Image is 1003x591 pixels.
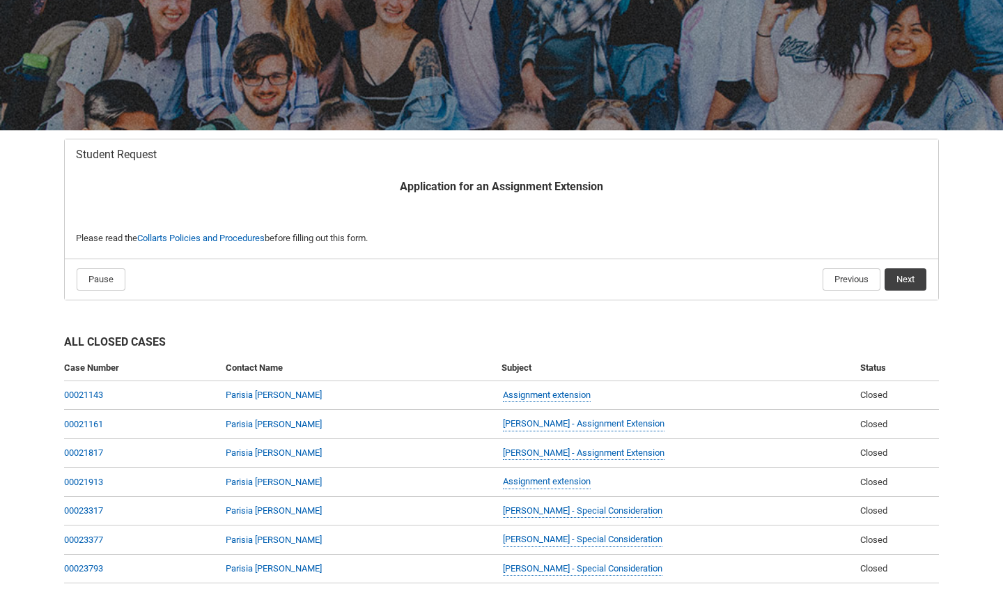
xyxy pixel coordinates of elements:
button: Pause [77,268,125,291]
span: Closed [860,563,887,574]
a: [PERSON_NAME] - Special Consideration [503,504,662,519]
h2: All Closed Cases [64,334,939,355]
a: Parisia [PERSON_NAME] [226,535,322,545]
a: 00021143 [64,390,103,400]
a: Parisia [PERSON_NAME] [226,447,322,458]
a: Assignment extension [503,475,591,489]
a: Assignment extension [503,388,591,403]
span: Closed [860,390,887,400]
span: Closed [860,419,887,429]
a: [PERSON_NAME] - Special Consideration [503,562,662,576]
article: Redu_Student_Request flow [64,139,939,300]
a: 00021817 [64,447,103,458]
a: Parisia [PERSON_NAME] [226,505,322,516]
a: 00021913 [64,477,103,487]
span: Closed [860,447,887,458]
th: Status [855,355,939,381]
a: Parisia [PERSON_NAME] [226,390,322,400]
span: Closed [860,505,887,516]
a: [PERSON_NAME] - Assignment Extension [503,446,664,461]
a: 00023377 [64,535,103,545]
a: 00021161 [64,419,103,429]
th: Contact Name [220,355,496,381]
b: Application for an Assignment Extension [400,180,603,193]
span: Closed [860,535,887,545]
th: Case Number [64,355,220,381]
a: [PERSON_NAME] - Assignment Extension [503,417,664,431]
a: [PERSON_NAME] - Special Consideration [503,532,662,547]
span: Closed [860,477,887,487]
button: Previous [823,268,880,291]
a: Parisia [PERSON_NAME] [226,419,322,429]
a: Parisia [PERSON_NAME] [226,563,322,574]
p: Please read the before filling out this form. [76,231,927,245]
a: Collarts Policies and Procedures [137,233,265,243]
button: Next [885,268,926,291]
a: Parisia [PERSON_NAME] [226,477,322,487]
th: Subject [496,355,855,381]
span: Student Request [76,148,157,162]
a: 00023793 [64,563,103,574]
a: 00023317 [64,505,103,516]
